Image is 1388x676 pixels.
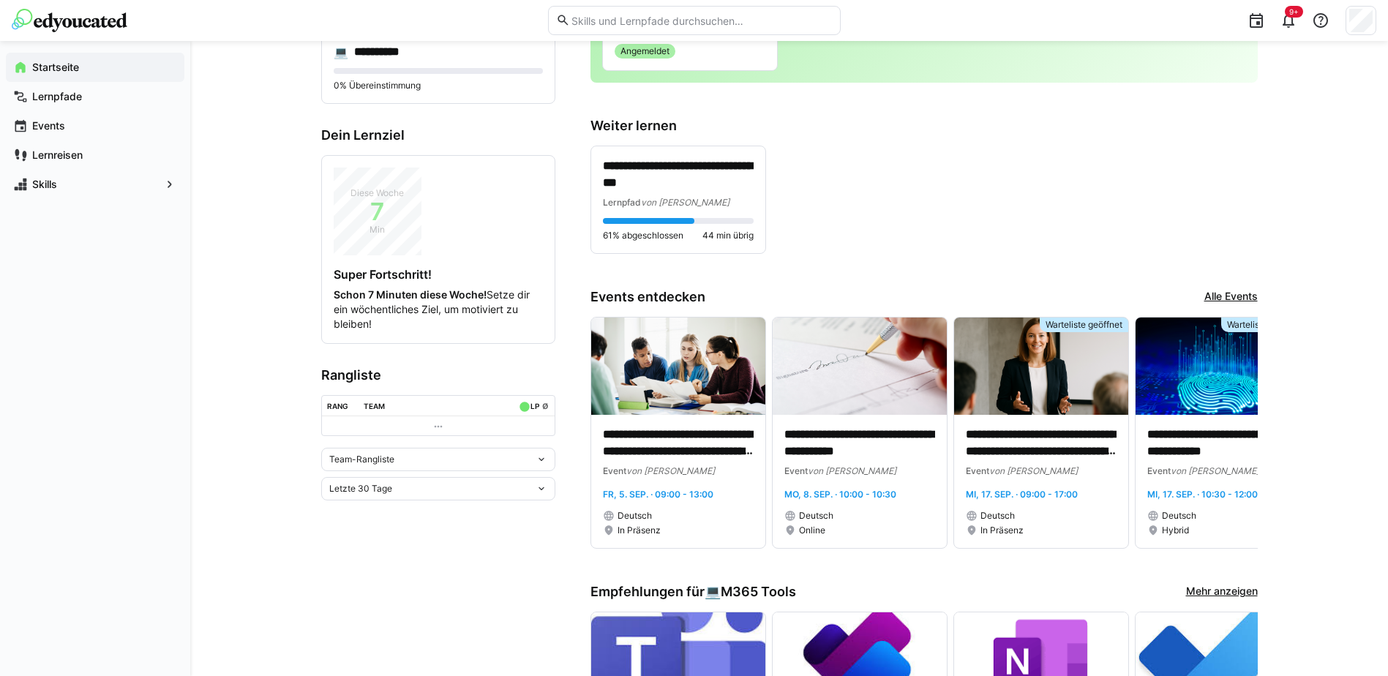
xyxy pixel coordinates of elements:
span: Event [603,465,626,476]
img: image [1136,318,1310,416]
span: Lernpfad [603,197,641,208]
p: Setze dir ein wöchentliches Ziel, um motiviert zu bleiben! [334,288,543,331]
span: von [PERSON_NAME] [626,465,715,476]
span: In Präsenz [618,525,661,536]
span: Fr, 5. Sep. · 09:00 - 13:00 [603,489,713,500]
span: In Präsenz [980,525,1024,536]
span: 44 min übrig [702,230,754,241]
span: Mi, 17. Sep. · 10:30 - 12:00 [1147,489,1258,500]
h3: Dein Lernziel [321,127,555,143]
a: Mehr anzeigen [1186,584,1258,600]
span: von [PERSON_NAME] [1171,465,1259,476]
a: ø [542,399,549,411]
span: Mo, 8. Sep. · 10:00 - 10:30 [784,489,896,500]
span: von [PERSON_NAME] [641,197,729,208]
span: Hybrid [1162,525,1189,536]
span: Mi, 17. Sep. · 09:00 - 17:00 [966,489,1078,500]
span: 9+ [1289,7,1299,16]
h3: Weiter lernen [590,118,1258,134]
span: 61% abgeschlossen [603,230,683,241]
img: image [773,318,947,416]
div: Rang [327,402,348,410]
div: 💻️ [705,584,796,600]
span: Deutsch [799,510,833,522]
input: Skills und Lernpfade durchsuchen… [570,14,832,27]
span: Deutsch [618,510,652,522]
h4: Super Fortschritt! [334,267,543,282]
span: Warteliste geöffnet [1046,319,1122,331]
span: Team-Rangliste [329,454,394,465]
span: Event [966,465,989,476]
h3: Empfehlungen für [590,584,796,600]
h3: Events entdecken [590,289,705,305]
div: 💻️ [334,45,348,59]
span: von [PERSON_NAME] [808,465,896,476]
p: 0% Übereinstimmung [334,80,543,91]
span: Letzte 30 Tage [329,483,392,495]
span: M365 Tools [721,584,796,600]
span: Online [799,525,825,536]
div: LP [530,402,539,410]
span: Warteliste geöffnet [1227,319,1304,331]
span: Angemeldet [620,45,669,57]
h3: Rangliste [321,367,555,383]
img: image [954,318,1128,416]
span: Deutsch [980,510,1015,522]
span: Event [784,465,808,476]
strong: Schon 7 Minuten diese Woche! [334,288,487,301]
img: image [591,318,765,416]
span: Deutsch [1162,510,1196,522]
a: Alle Events [1204,289,1258,305]
span: von [PERSON_NAME] [989,465,1078,476]
div: Team [364,402,385,410]
span: Event [1147,465,1171,476]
